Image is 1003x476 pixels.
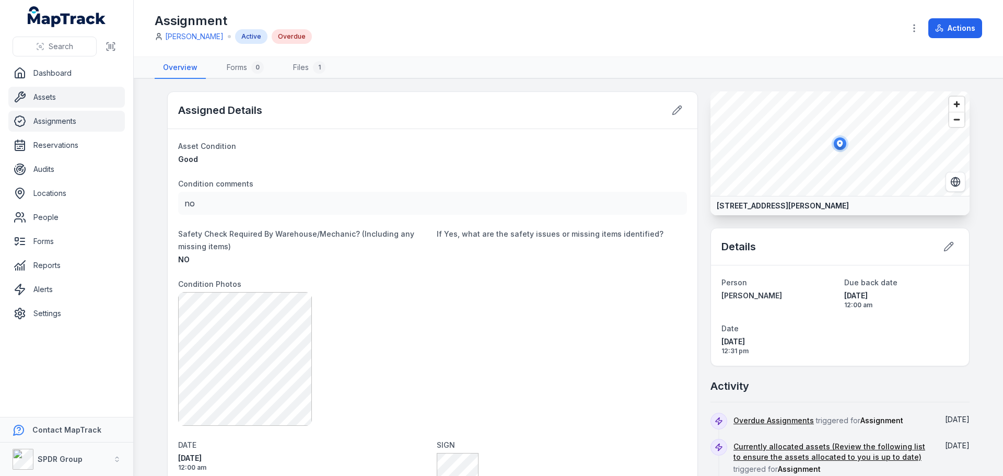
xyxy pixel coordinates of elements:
h2: Assigned Details [178,103,262,118]
a: Overview [155,57,206,79]
span: Good [178,155,198,164]
a: Reports [8,255,125,276]
span: Due back date [844,278,897,287]
span: Safety Check Required By Warehouse/Mechanic? (Including any missing items) [178,229,414,251]
span: triggered for [733,416,903,425]
span: [DATE] [945,441,970,450]
button: Switch to Satellite View [946,172,965,192]
a: Forms0 [218,57,272,79]
a: People [8,207,125,228]
span: [DATE] [844,291,959,301]
a: Currently allocated assets (Review the following list to ensure the assets allocated to you is up... [733,442,930,462]
div: Overdue [272,29,312,44]
span: Condition comments [178,179,253,188]
span: 12:31 pm [721,347,836,355]
a: Reservations [8,135,125,156]
a: Audits [8,159,125,180]
time: 27/02/2025, 12:31:53 pm [721,336,836,355]
h1: Assignment [155,13,312,29]
span: DATE [178,440,196,449]
a: Files1 [285,57,334,79]
canvas: Map [710,91,970,196]
span: Assignment [860,416,903,425]
div: 1 [313,61,325,74]
span: Condition Photos [178,280,241,288]
a: Dashboard [8,63,125,84]
span: SIGN [437,440,455,449]
h2: Activity [710,379,749,393]
time: 31/07/2025, 12:00:00 am [945,415,970,424]
a: Assignments [8,111,125,132]
span: [DATE] [178,453,428,463]
strong: SPDR Group [38,455,83,463]
time: 27/02/2025, 12:00:00 am [178,453,428,472]
span: triggered for [733,442,930,473]
a: Alerts [8,279,125,300]
span: 12:00 am [844,301,959,309]
a: Settings [8,303,125,324]
span: If Yes, what are the safety issues or missing items identified? [437,229,663,238]
span: Search [49,41,73,52]
time: 31/07/2025, 12:00:00 am [844,291,959,309]
button: Actions [928,18,982,38]
div: Active [235,29,267,44]
a: Forms [8,231,125,252]
strong: [STREET_ADDRESS][PERSON_NAME] [717,201,849,211]
h2: Details [721,239,756,254]
a: [PERSON_NAME] [721,291,836,301]
span: NO [178,255,190,264]
span: Person [721,278,747,287]
a: Assets [8,87,125,108]
button: Zoom in [949,97,964,112]
div: 0 [251,61,264,74]
a: MapTrack [28,6,106,27]
span: Date [721,324,739,333]
p: no [184,196,681,211]
a: [PERSON_NAME] [165,31,224,42]
a: Locations [8,183,125,204]
span: Asset Condition [178,142,236,150]
time: 26/03/2025, 8:35:00 am [945,441,970,450]
span: [DATE] [945,415,970,424]
span: Assignment [778,465,821,473]
button: Zoom out [949,112,964,127]
button: Search [13,37,97,56]
span: 12:00 am [178,463,428,472]
a: Overdue Assignments [733,415,814,426]
span: [DATE] [721,336,836,347]
strong: Contact MapTrack [32,425,101,434]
